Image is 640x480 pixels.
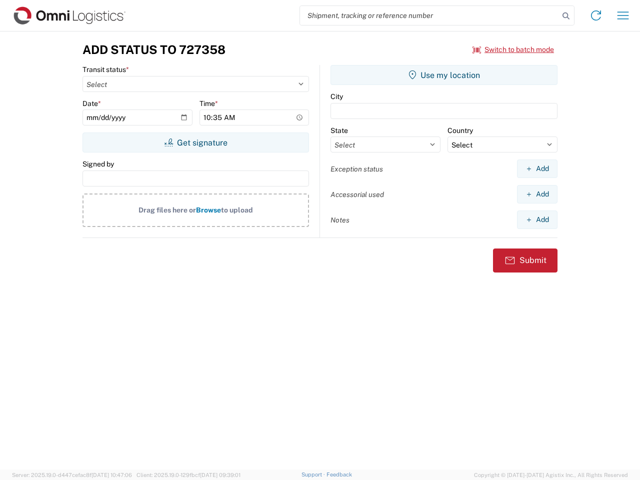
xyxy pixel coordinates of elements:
[474,470,628,479] span: Copyright © [DATE]-[DATE] Agistix Inc., All Rights Reserved
[82,99,101,108] label: Date
[138,206,196,214] span: Drag files here or
[517,159,557,178] button: Add
[330,65,557,85] button: Use my location
[300,6,559,25] input: Shipment, tracking or reference number
[221,206,253,214] span: to upload
[330,190,384,199] label: Accessorial used
[82,42,225,57] h3: Add Status to 727358
[196,206,221,214] span: Browse
[330,126,348,135] label: State
[330,164,383,173] label: Exception status
[82,132,309,152] button: Get signature
[82,65,129,74] label: Transit status
[517,210,557,229] button: Add
[447,126,473,135] label: Country
[472,41,554,58] button: Switch to batch mode
[200,472,240,478] span: [DATE] 09:39:01
[326,471,352,477] a: Feedback
[12,472,132,478] span: Server: 2025.19.0-d447cefac8f
[330,215,349,224] label: Notes
[301,471,326,477] a: Support
[493,248,557,272] button: Submit
[82,159,114,168] label: Signed by
[136,472,240,478] span: Client: 2025.19.0-129fbcf
[330,92,343,101] label: City
[199,99,218,108] label: Time
[91,472,132,478] span: [DATE] 10:47:06
[517,185,557,203] button: Add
